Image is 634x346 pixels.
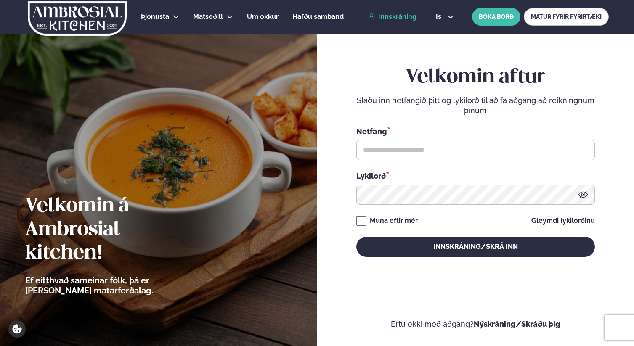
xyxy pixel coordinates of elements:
div: Netfang [356,126,595,137]
button: BÓKA BORÐ [472,8,520,26]
button: Innskráning/Skrá inn [356,237,595,257]
a: MATUR FYRIR FYRIRTÆKI [524,8,609,26]
span: is [436,13,444,20]
span: Hafðu samband [292,13,344,21]
h2: Velkomin á Ambrosial kitchen! [25,195,200,265]
a: Cookie settings [8,320,26,338]
a: Um okkur [247,12,279,22]
h2: Velkomin aftur [356,66,595,89]
a: Gleymdi lykilorðinu [531,217,595,224]
a: Hafðu samband [292,12,344,22]
span: Matseðill [193,13,223,21]
span: Um okkur [247,13,279,21]
a: Matseðill [193,12,223,22]
a: Innskráning [368,13,416,21]
span: Þjónusta [141,13,169,21]
img: logo [27,1,127,36]
div: Lykilorð [356,170,595,181]
p: Ef eitthvað sameinar fólk, þá er [PERSON_NAME] matarferðalag. [25,275,200,296]
p: Ertu ekki með aðgang? [342,319,609,329]
button: is [429,13,461,20]
p: Sláðu inn netfangið þitt og lykilorð til að fá aðgang að reikningnum þínum [356,95,595,116]
a: Þjónusta [141,12,169,22]
a: Nýskráning/Skráðu þig [474,320,560,328]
